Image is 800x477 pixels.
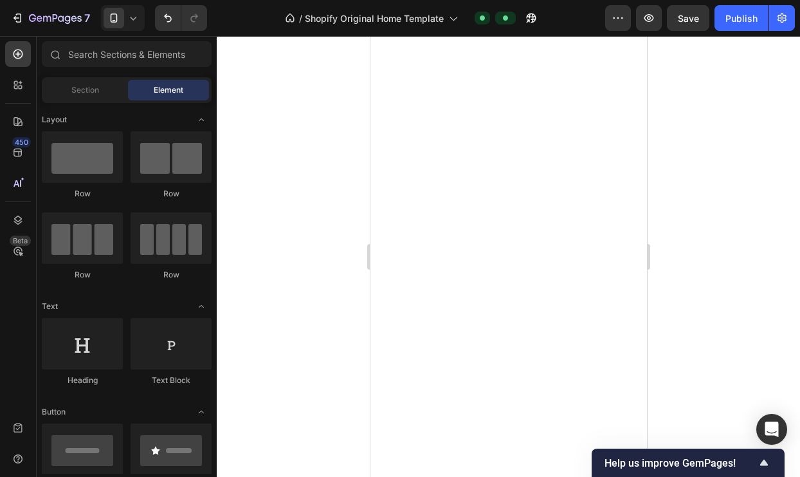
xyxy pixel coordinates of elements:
div: Publish [725,12,758,25]
span: Toggle open [191,109,212,130]
div: Beta [10,236,31,246]
span: Save [678,13,699,24]
input: Search Sections & Elements [42,41,212,67]
span: Layout [42,114,67,126]
div: Undo/Redo [155,5,207,31]
button: Save [667,5,709,31]
span: Element [154,84,183,96]
div: Row [131,188,212,200]
span: Shopify Original Home Template [305,12,444,25]
button: Show survey - Help us improve GemPages! [605,455,772,471]
span: Button [42,406,66,418]
p: 7 [84,10,90,26]
span: Text [42,301,58,312]
div: Heading [42,375,123,386]
span: Help us improve GemPages! [605,457,756,469]
div: Row [131,269,212,281]
span: / [299,12,302,25]
div: Row [42,188,123,200]
div: Text Block [131,375,212,386]
div: Row [42,269,123,281]
iframe: Design area [370,36,647,477]
button: 7 [5,5,96,31]
span: Toggle open [191,402,212,422]
span: Section [71,84,99,96]
div: Open Intercom Messenger [756,414,787,445]
button: Publish [714,5,768,31]
span: Toggle open [191,296,212,317]
div: 450 [12,137,31,147]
